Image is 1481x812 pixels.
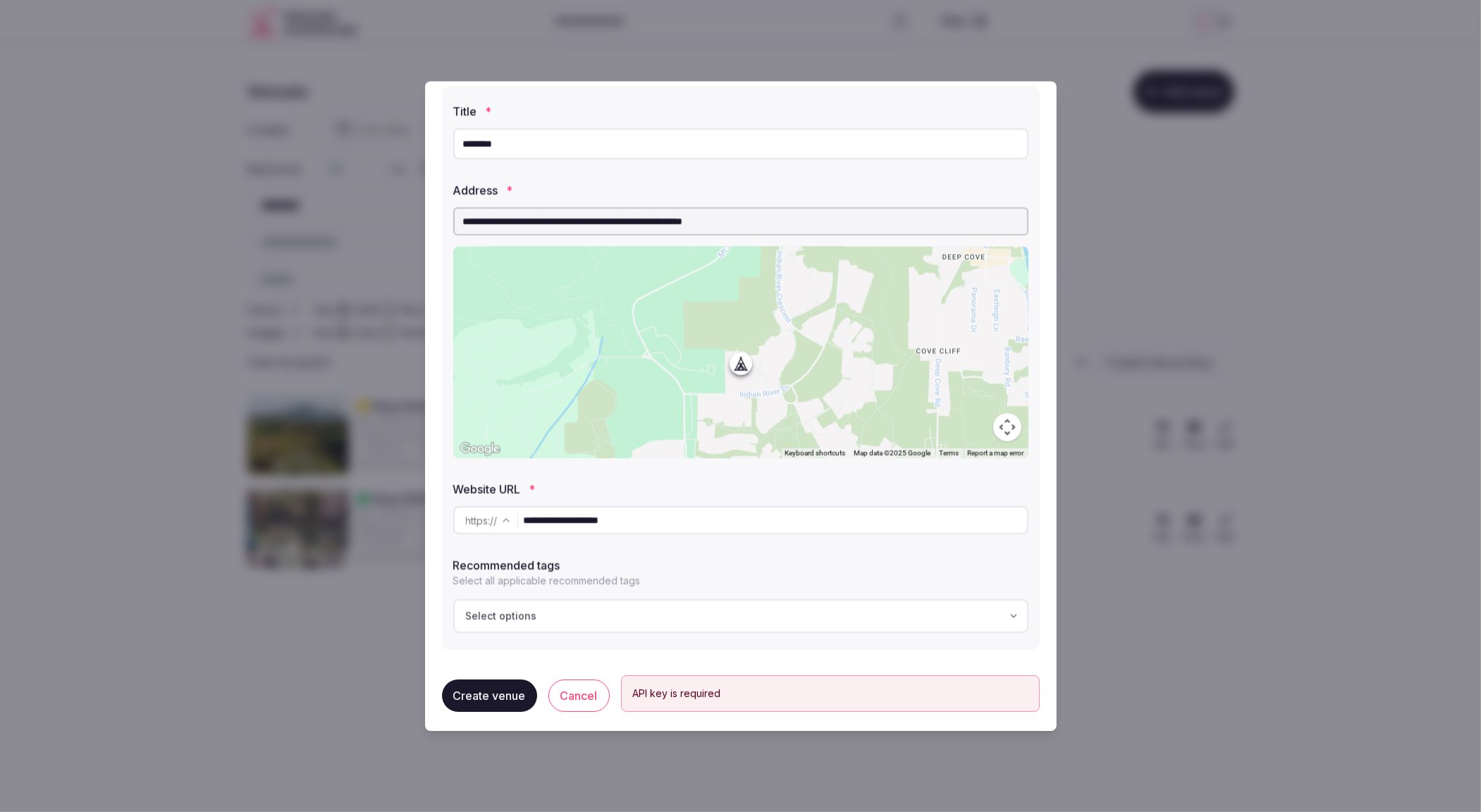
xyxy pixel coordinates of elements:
span: Select options [466,609,537,623]
label: Title [453,106,1028,117]
button: Keyboard shortcuts [785,448,846,458]
a: Terms [940,449,959,457]
span: Map data ©2025 Google [854,449,931,457]
label: Address [453,185,1028,196]
div: API key is required [633,687,1028,700]
img: Google [457,440,503,458]
button: Create venue [442,679,537,712]
button: Cancel [548,679,610,712]
p: Select all applicable recommended tags [453,574,1028,588]
label: Recommended tags [453,560,1028,571]
button: Select options [453,599,1028,633]
label: Website URL [453,484,1028,495]
a: Report a map error [968,449,1024,457]
a: Open this area in Google Maps (opens a new window) [457,440,503,458]
button: Map camera controls [993,413,1021,441]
